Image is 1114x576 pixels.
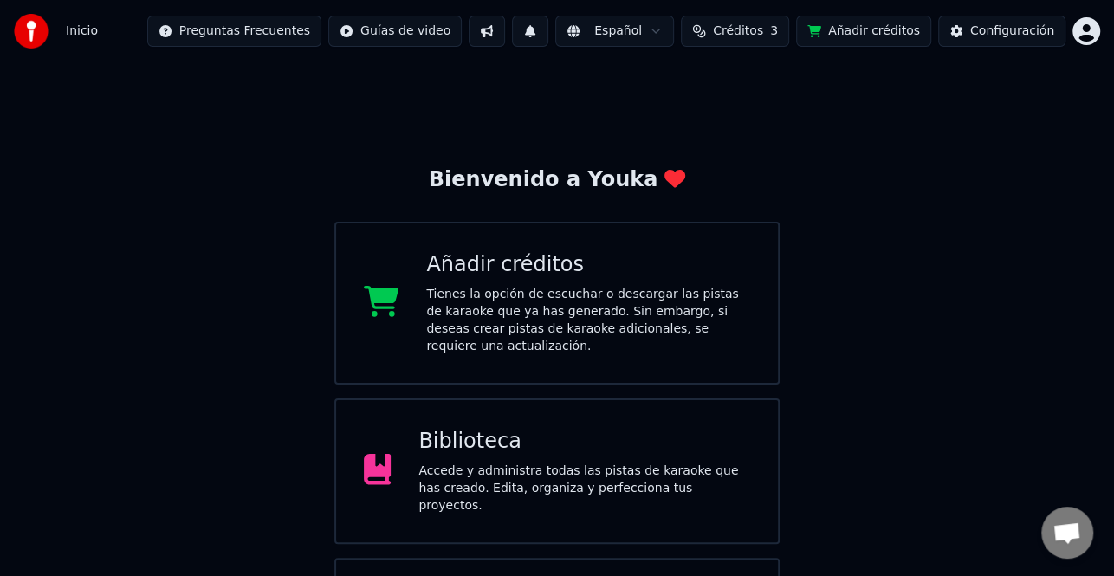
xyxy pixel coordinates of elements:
span: Créditos [713,23,763,40]
button: Créditos3 [681,16,789,47]
img: youka [14,14,49,49]
div: Añadir créditos [426,251,750,279]
button: Guías de video [328,16,462,47]
nav: breadcrumb [66,23,98,40]
button: Preguntas Frecuentes [147,16,321,47]
button: Añadir créditos [796,16,931,47]
div: Accede y administra todas las pistas de karaoke que has creado. Edita, organiza y perfecciona tus... [418,463,750,515]
button: Configuración [938,16,1065,47]
div: Bienvenido a Youka [429,166,686,194]
div: Biblioteca [418,428,750,456]
span: Inicio [66,23,98,40]
span: 3 [770,23,778,40]
div: Chat abierto [1041,507,1093,559]
div: Configuración [970,23,1054,40]
div: Tienes la opción de escuchar o descargar las pistas de karaoke que ya has generado. Sin embargo, ... [426,286,750,355]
